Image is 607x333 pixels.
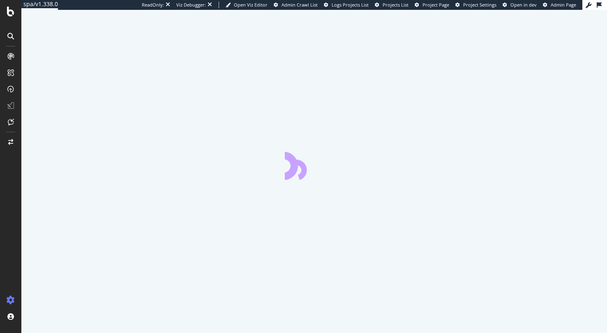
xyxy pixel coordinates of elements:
[226,2,268,8] a: Open Viz Editor
[422,2,449,8] span: Project Page
[503,2,537,8] a: Open in dev
[455,2,496,8] a: Project Settings
[142,2,164,8] div: ReadOnly:
[285,150,344,180] div: animation
[324,2,369,8] a: Logs Projects List
[415,2,449,8] a: Project Page
[543,2,576,8] a: Admin Page
[176,2,206,8] div: Viz Debugger:
[234,2,268,8] span: Open Viz Editor
[375,2,409,8] a: Projects List
[282,2,318,8] span: Admin Crawl List
[463,2,496,8] span: Project Settings
[551,2,576,8] span: Admin Page
[383,2,409,8] span: Projects List
[510,2,537,8] span: Open in dev
[332,2,369,8] span: Logs Projects List
[274,2,318,8] a: Admin Crawl List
